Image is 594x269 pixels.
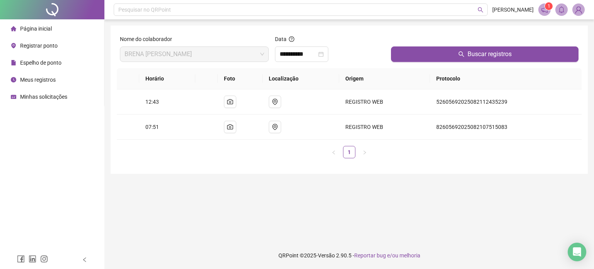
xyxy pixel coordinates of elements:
span: Versão [318,252,335,259]
span: search [458,51,464,57]
th: Protocolo [430,68,582,89]
span: right [362,150,367,155]
sup: 1 [545,2,553,10]
button: right [358,146,371,158]
td: REGISTRO WEB [339,89,430,115]
span: linkedin [29,255,36,263]
span: [PERSON_NAME] [492,5,534,14]
button: Buscar registros [391,46,579,62]
span: camera [227,124,233,130]
span: Reportar bug e/ou melhoria [354,252,420,259]
span: camera [227,99,233,105]
span: Data [275,36,287,42]
td: 82605692025082107515083 [430,115,582,140]
th: Localização [263,68,339,89]
span: Buscar registros [468,50,512,59]
li: Página anterior [328,146,340,158]
span: Meus registros [20,77,56,83]
span: file [11,60,16,65]
span: Registrar ponto [20,43,58,49]
th: Origem [339,68,430,89]
span: 1 [548,3,550,9]
span: search [478,7,483,13]
span: environment [272,99,278,105]
span: BRENA KERCIA RODRIGUES RABELO DE SOUZA [125,47,264,62]
span: notification [541,6,548,13]
span: facebook [17,255,25,263]
a: 1 [343,146,355,158]
button: left [328,146,340,158]
label: Nome do colaborador [120,35,177,43]
th: Horário [139,68,195,89]
span: left [82,257,87,262]
span: Minhas solicitações [20,94,67,100]
span: Espelho de ponto [20,60,61,66]
div: Open Intercom Messenger [568,243,586,261]
td: REGISTRO WEB [339,115,430,140]
span: left [331,150,336,155]
span: 12:43 [145,99,159,105]
li: Próxima página [358,146,371,158]
footer: QRPoint © 2025 - 2.90.5 - [104,242,594,269]
span: home [11,26,16,31]
span: schedule [11,94,16,99]
span: Página inicial [20,26,52,32]
img: 87410 [573,4,584,15]
span: instagram [40,255,48,263]
th: Foto [218,68,263,89]
td: 52605692025082112435239 [430,89,582,115]
span: question-circle [289,36,294,42]
span: bell [558,6,565,13]
span: 07:51 [145,124,159,130]
span: environment [272,124,278,130]
span: environment [11,43,16,48]
span: clock-circle [11,77,16,82]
